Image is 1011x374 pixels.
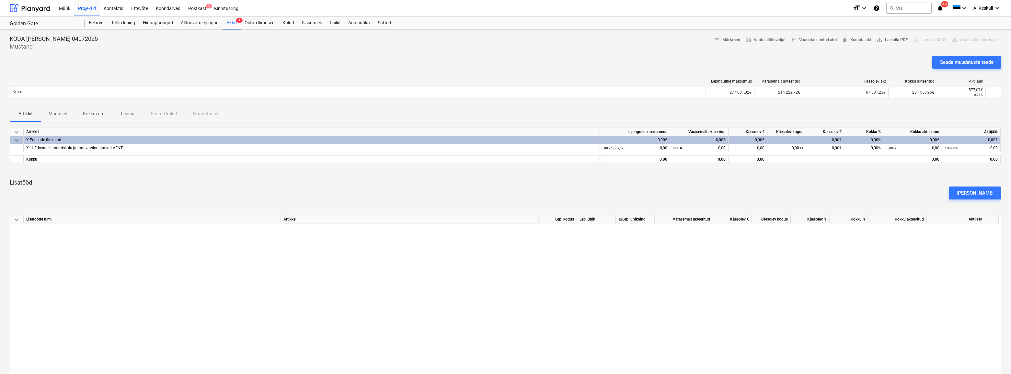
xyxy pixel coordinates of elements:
button: Saada muudatuste teade [932,56,1001,69]
div: 0,00 [673,155,726,164]
span: arrow_back [791,37,797,43]
a: Alltöövõtulepingud [177,17,223,29]
div: X11 Eriosade juhtimiskulu ja motivatsioonitasud VENT [26,144,596,152]
div: Aktijääk [942,128,1001,136]
span: Vaata alltöövõtjat [745,36,786,44]
div: 0,00 tk [767,144,806,152]
span: save_alt [877,37,882,43]
div: Lepinguline maksumus [599,128,670,136]
div: 0,00€ [729,136,767,144]
span: 1 [236,18,243,23]
div: Kokku % [845,128,884,136]
span: keyboard_arrow_down [13,136,20,144]
div: Käesolev % [806,128,845,136]
div: Varasemalt akteeritud [670,128,729,136]
div: Varasemalt akteeritud [655,215,713,223]
a: Ostutellimused [241,17,279,29]
div: Käesolev € [729,128,767,136]
div: Lep. ühik [577,215,616,223]
div: Saada muudatuste teade [940,58,994,66]
div: Lepinguline maksumus [708,79,752,84]
div: [PERSON_NAME] [957,189,994,197]
a: Hinnapäringud [139,17,177,29]
div: Käesolev kogus [752,215,791,223]
a: Sissetulek [298,17,326,29]
div: Käesolev € [713,215,752,223]
div: Lep. ühikhind [618,215,652,223]
div: 0,00% [845,136,884,144]
div: 214 222,72€ [754,87,803,97]
i: Abikeskus [873,4,880,12]
span: A. Kesküll [973,6,993,11]
div: 0,00€ [670,136,729,144]
p: Leping [120,110,135,117]
i: keyboard_arrow_down [860,4,868,12]
div: 0,00 [729,144,767,152]
div: 0,00 [729,155,767,163]
i: notifications [937,4,943,12]
div: Aktid [223,17,241,29]
div: Artikkel [24,128,599,136]
div: 0,00 [884,155,942,163]
div: Aktijääk [927,215,985,223]
div: 0,00€ [599,136,670,144]
p: Artiklid [17,110,33,117]
div: 0,00€ [942,136,1001,144]
button: Vaata alltöövõtjat [743,35,788,45]
button: Vaadake seotud akti [788,35,839,45]
small: 0,00 × 1,00€ / tk [602,146,623,150]
a: Sätted [374,17,395,29]
div: 0,00 [602,155,667,164]
button: Kustuta akt [839,35,874,45]
p: Kokku [13,89,24,95]
div: Eelarve [85,17,107,29]
span: notes [714,37,720,43]
div: X Eriosade üldkulud [26,136,596,144]
a: Failid [326,17,344,29]
div: Aktijääk [940,79,983,84]
div: Kokku akteeritud [884,128,942,136]
p: Lisatööd [10,179,1001,187]
button: Märkmed [711,35,743,45]
span: 1 [206,4,212,8]
div: Kokku akteeritud [891,79,935,84]
div: Käesolev % [791,215,830,223]
div: 0,00% [845,144,884,152]
p: Mustand [10,43,98,51]
a: Aktid1 [223,17,241,29]
small: 0,00 tk [887,146,896,150]
div: 0,00€ [884,136,942,144]
div: Kokku % [830,215,868,223]
span: 46 [941,1,948,7]
div: Lisatööde nimi [24,215,281,223]
div: 0,00% [806,144,845,152]
div: Käesolev akt [806,79,886,84]
div: 281 553,95€ [888,87,937,97]
small: 100,00% [945,146,958,150]
div: 0,00 [673,144,726,152]
button: Otsi [886,3,932,14]
span: Vaadake seotud akti [791,36,837,44]
small: 0,00 tk [673,146,683,150]
span: Kustuta akt [842,36,871,44]
i: keyboard_arrow_down [960,4,968,12]
div: 577,07€ [940,88,983,92]
iframe: Chat Widget [979,343,1011,374]
span: Lae alla PDF [877,36,908,44]
div: Käesolev kogus [767,128,806,136]
div: Tellija leping [107,17,139,29]
div: - [767,136,806,144]
div: 0,00 [602,144,667,152]
p: KODA [PERSON_NAME] 04072025 [10,35,98,43]
p: Manused [49,110,67,117]
div: Kulud [279,17,298,29]
a: Analüütika [344,17,374,29]
div: 0,00% [806,136,845,144]
span: Märkmed [714,36,740,44]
